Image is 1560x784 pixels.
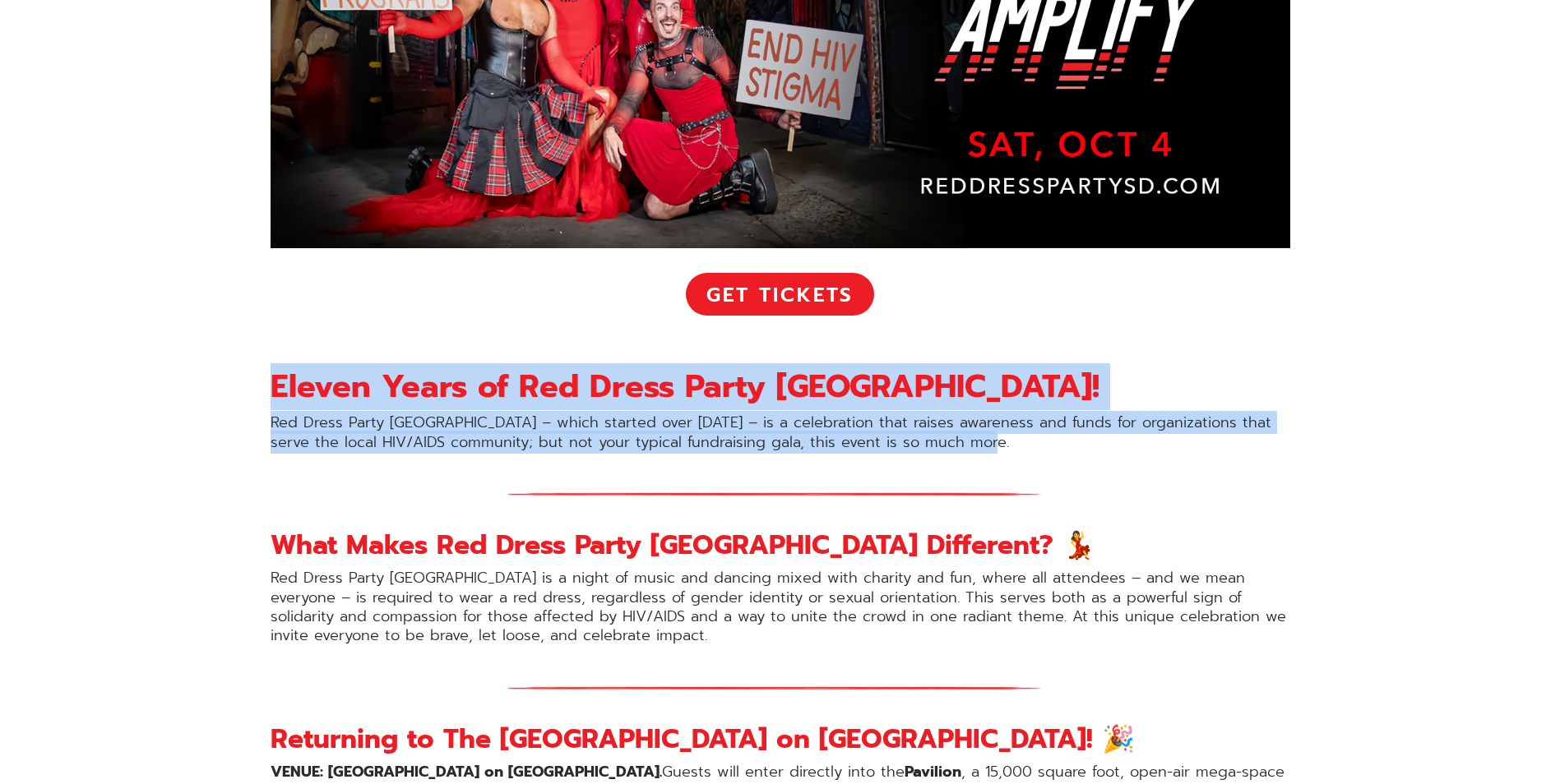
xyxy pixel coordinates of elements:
a: Get Tickets [686,273,874,316]
p: Red Dress Party [GEOGRAPHIC_DATA] – which started over [DATE] – is a celebration that raises awar... [271,413,1290,452]
p: Red Dress Party [GEOGRAPHIC_DATA] is a night of music and dancing mixed with charity and fun, whe... [271,569,1290,646]
strong: Returning to The [GEOGRAPHIC_DATA] on [GEOGRAPHIC_DATA]! 🎉 [271,719,1135,759]
strong: Eleven Years of Red Dress Party [GEOGRAPHIC_DATA]! [271,363,1099,410]
strong: Pavilion [905,760,961,783]
strong: VENUE: [GEOGRAPHIC_DATA] on [GEOGRAPHIC_DATA]. [271,760,662,783]
strong: What Makes Red Dress Party [GEOGRAPHIC_DATA] Different? 💃 [271,525,1095,565]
